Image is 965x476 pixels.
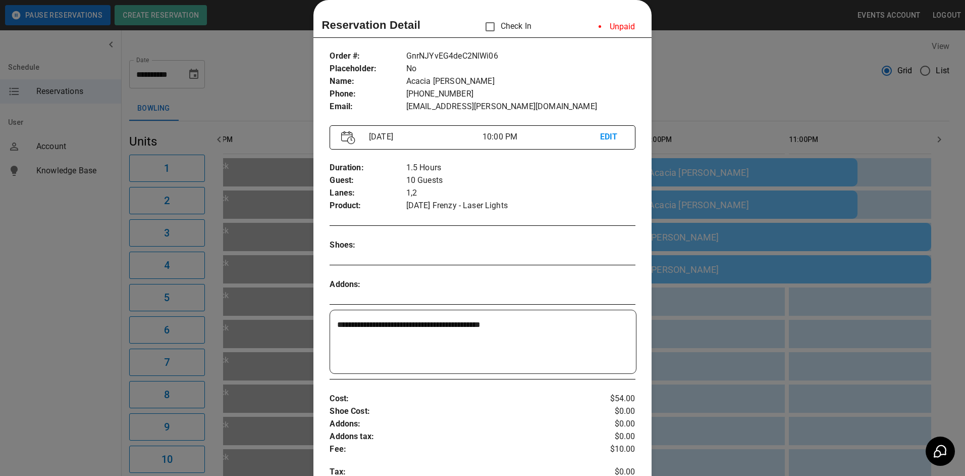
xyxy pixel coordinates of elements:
[330,63,406,75] p: Placeholder :
[330,75,406,88] p: Name :
[330,418,584,431] p: Addons :
[330,187,406,200] p: Lanes :
[600,131,624,144] p: EDIT
[330,200,406,212] p: Product :
[406,187,635,200] p: 1,2
[330,278,406,291] p: Addons :
[330,101,406,113] p: Email :
[365,131,482,143] p: [DATE]
[406,63,635,75] p: No
[330,162,406,174] p: Duration :
[584,393,635,405] p: $54.00
[584,418,635,431] p: $0.00
[406,75,635,88] p: Acacia [PERSON_NAME]
[406,88,635,101] p: [PHONE_NUMBER]
[406,162,635,174] p: 1.5 Hours
[330,443,584,456] p: Fee :
[330,431,584,443] p: Addons tax :
[330,174,406,187] p: Guest :
[341,131,355,145] img: Vector
[321,17,420,33] p: Reservation Detail
[584,443,635,456] p: $10.00
[330,50,406,63] p: Order # :
[406,101,635,113] p: [EMAIL_ADDRESS][PERSON_NAME][DOMAIN_NAME]
[479,16,531,37] p: Check In
[330,405,584,418] p: Shoe Cost :
[330,239,406,252] p: Shoes :
[330,88,406,101] p: Phone :
[584,431,635,443] p: $0.00
[406,174,635,187] p: 10 Guests
[482,131,600,143] p: 10:00 PM
[406,50,635,63] p: GnrNJYvEG4deC2NlWi06
[584,405,635,418] p: $0.00
[591,17,644,37] li: Unpaid
[330,393,584,405] p: Cost :
[406,200,635,212] p: [DATE] Frenzy - Laser Lights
